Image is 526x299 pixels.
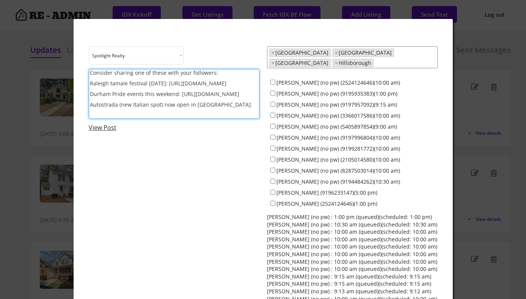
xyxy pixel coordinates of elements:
[267,288,431,295] div: [PERSON_NAME] (no pw) : 9:13 am (queued)(scheduled: 9:12 am)
[269,49,331,57] li: Raleigh
[267,280,431,288] div: [PERSON_NAME] (no pw) : 9:15 am (queued)(scheduled: 9:15 am)
[272,60,275,66] span: ×
[267,265,437,273] div: [PERSON_NAME] (no pw) : 10:00 am (queued)(scheduled: 10:00 am)
[276,79,400,86] label: [PERSON_NAME] (no pw) (2524124646)(10:00 am)
[267,221,437,228] div: [PERSON_NAME] (no pw) : 10:30 am (queued)(scheduled: 10:30 am)
[267,258,437,266] div: [PERSON_NAME] (no pw) : 10:00 am (queued)(scheduled: 10:00 am)
[335,50,338,55] span: ×
[267,236,437,243] div: [PERSON_NAME] (no pw) : 10:00 am (queued)(scheduled: 10:00 am)
[272,50,275,55] span: ×
[276,189,377,196] label: [PERSON_NAME] (9196233147)(5:00 pm)
[267,213,432,221] div: [PERSON_NAME] (no pw) : 1:00 pm (queued)(scheduled: 1:00 pm)
[267,228,437,236] div: [PERSON_NAME] (no pw) : 10:00 am (queued)(scheduled: 10:00 am)
[276,145,400,152] label: [PERSON_NAME] (no pw) (9199281772)(10:00 am)
[276,101,397,108] label: [PERSON_NAME] (no pw) (9197957092)(9:15 am)
[276,156,400,163] label: [PERSON_NAME] (no pw) (2105014580)(10:00 am)
[335,60,338,66] span: ×
[276,167,400,174] label: [PERSON_NAME] (no pw) (8287503014)(10:00 am)
[89,123,116,132] a: View Post
[276,200,377,207] label: [PERSON_NAME] (2524124646)(1:00 pm)
[267,250,437,258] div: [PERSON_NAME] (no pw) : 10:00 am (queued)(scheduled: 10:00 am)
[276,123,397,130] label: [PERSON_NAME] (no pw) (5405897854)(9:00 am)
[333,59,374,67] li: Hillsborough
[269,59,331,67] li: Chapel Hill
[267,243,437,250] div: [PERSON_NAME] (no pw) : 10:00 am (queued)(scheduled: 10:00 am)
[276,178,400,185] label: [PERSON_NAME] (no pw) (9194484262)(10:30 am)
[276,112,400,119] label: [PERSON_NAME] (no pw) (3366017586)(10:00 am)
[276,134,400,141] label: [PERSON_NAME] (no pw) (9197996804)(10:00 am)
[276,90,397,97] label: [PERSON_NAME] (no pw) (9195935383)(1:00 pm)
[333,49,394,57] li: Durham
[267,273,431,280] div: [PERSON_NAME] (no pw) : 9:15 am (queued)(scheduled: 9:15 am)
